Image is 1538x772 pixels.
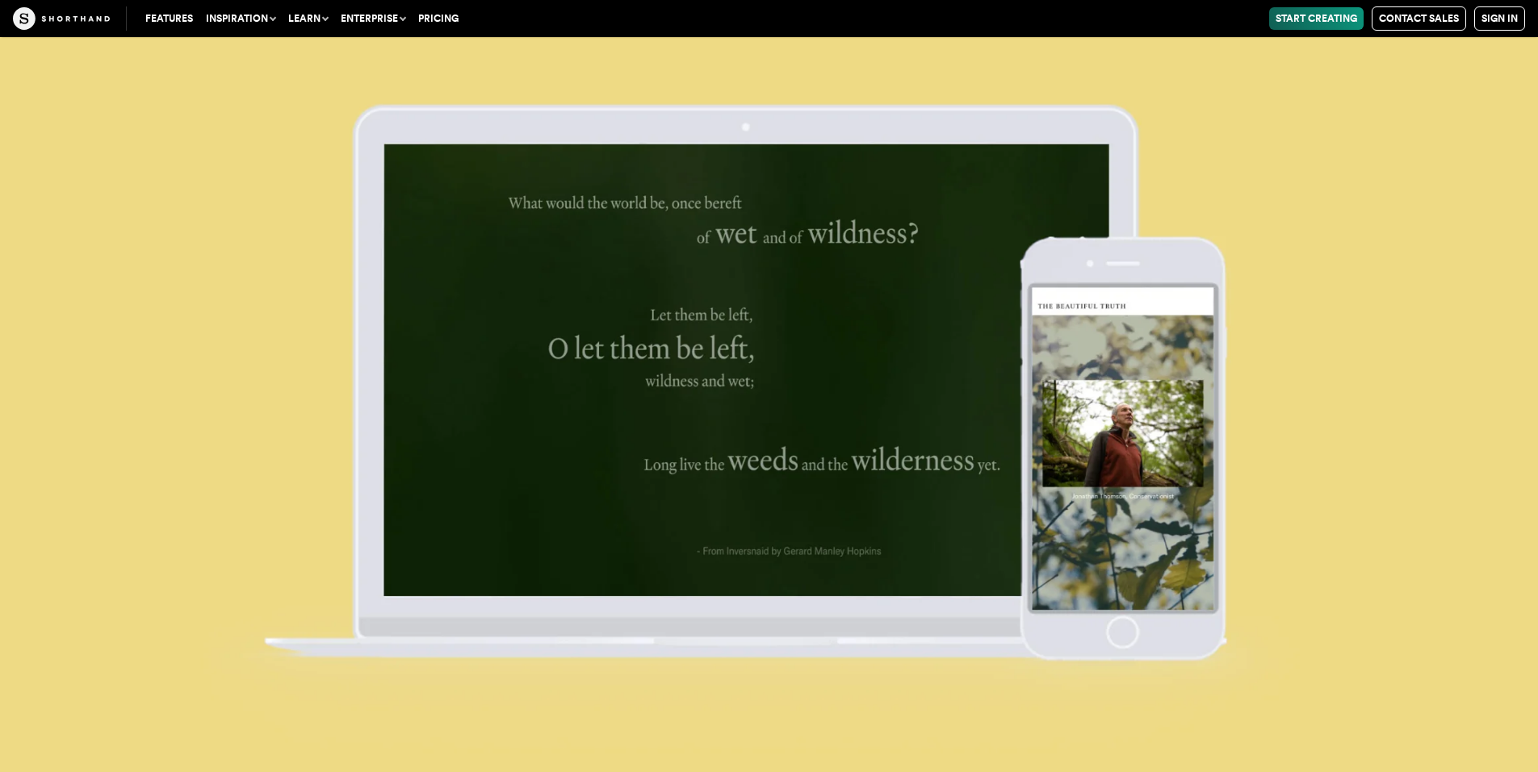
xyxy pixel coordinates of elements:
[334,7,412,30] button: Enterprise
[1269,7,1364,30] a: Start Creating
[282,7,334,30] button: Learn
[1372,6,1466,31] a: Contact Sales
[139,7,199,30] a: Features
[412,7,465,30] a: Pricing
[13,7,110,30] img: The Craft
[1474,6,1525,31] a: Sign in
[199,7,282,30] button: Inspiration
